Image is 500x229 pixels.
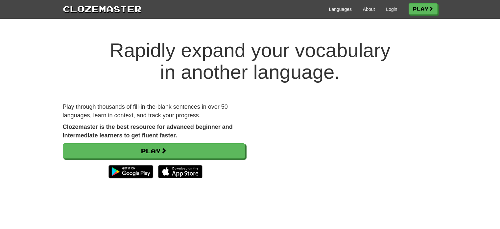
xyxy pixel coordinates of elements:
[158,165,202,178] img: Download_on_the_App_Store_Badge_US-UK_135x40-25178aeef6eb6b83b96f5f2d004eda3bffbb37122de64afbaef7...
[409,3,438,14] a: Play
[63,124,233,139] strong: Clozemaster is the best resource for advanced beginner and intermediate learners to get fluent fa...
[63,103,245,120] p: Play through thousands of fill-in-the-blank sentences in over 50 languages, learn in context, and...
[105,162,156,182] img: Get it on Google Play
[329,6,352,13] a: Languages
[363,6,375,13] a: About
[386,6,397,13] a: Login
[63,143,245,158] a: Play
[63,3,142,15] a: Clozemaster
